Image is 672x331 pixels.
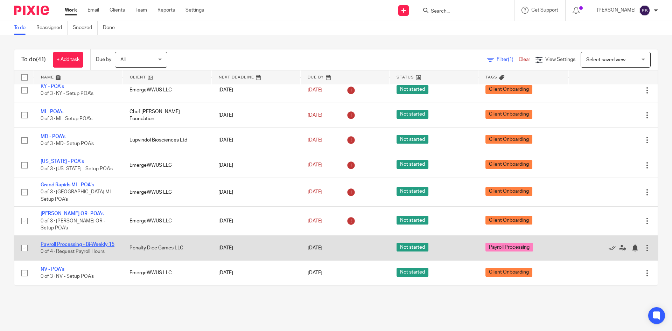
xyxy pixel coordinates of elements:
[120,57,126,62] span: All
[485,135,532,144] span: Client Onboarding
[122,207,211,235] td: EmergeWWUS LLC
[308,271,322,276] span: [DATE]
[430,8,493,15] input: Search
[122,178,211,207] td: EmergeWWUS LLC
[135,7,147,14] a: Team
[308,88,322,92] span: [DATE]
[397,243,428,251] span: Not started
[41,190,113,202] span: 0 of 3 · [GEOGRAPHIC_DATA] MI - Setup POA's
[308,138,322,143] span: [DATE]
[397,85,428,94] span: Not started
[308,246,322,250] span: [DATE]
[211,235,300,260] td: [DATE]
[397,135,428,144] span: Not started
[21,56,46,63] h1: To do
[122,103,211,127] td: Chef [PERSON_NAME] Foundation
[397,187,428,196] span: Not started
[211,178,300,207] td: [DATE]
[597,7,636,14] p: [PERSON_NAME]
[53,52,83,68] a: + Add task
[41,134,65,139] a: MD - POA's
[485,216,532,225] span: Client Onboarding
[122,235,211,260] td: Penalty Dice Games LLC
[397,268,428,277] span: Not started
[397,160,428,169] span: Not started
[211,153,300,178] td: [DATE]
[36,57,46,62] span: (41)
[65,7,77,14] a: Work
[485,268,532,277] span: Client Onboarding
[41,211,104,216] a: [PERSON_NAME] OR- POA's
[609,244,619,251] a: Mark as done
[157,7,175,14] a: Reports
[103,21,120,35] a: Done
[41,242,114,247] a: Payroll Processing - Bi-Weekly 15
[308,190,322,195] span: [DATE]
[41,142,94,146] span: 0 of 3 · MD- Setup POA's
[211,103,300,127] td: [DATE]
[41,166,113,171] span: 0 of 3 · [US_STATE] - Setup POA's
[122,128,211,153] td: Lupvindol Biosciences Ltd
[41,219,105,231] span: 0 of 3 · [PERSON_NAME] OR - Setup POA's
[41,91,93,96] span: 0 of 3 · KY - Setup POA's
[96,56,111,63] p: Due by
[122,78,211,103] td: EmergeWWUS LLC
[531,8,558,13] span: Get Support
[397,216,428,225] span: Not started
[14,21,31,35] a: To do
[308,219,322,223] span: [DATE]
[211,261,300,285] td: [DATE]
[41,267,64,272] a: NV - POA's
[41,182,94,187] a: Grand Rapids MI - POA's
[485,187,532,196] span: Client Onboarding
[308,163,322,168] span: [DATE]
[41,109,63,114] a: MI - POA's
[110,7,125,14] a: Clients
[211,207,300,235] td: [DATE]
[41,84,64,89] a: KY - POA's
[519,57,530,62] a: Clear
[508,57,513,62] span: (1)
[41,116,92,121] span: 0 of 3 · MI - Setup POA's
[308,113,322,118] span: [DATE]
[485,110,532,119] span: Client Onboarding
[397,110,428,119] span: Not started
[545,57,575,62] span: View Settings
[73,21,98,35] a: Snoozed
[485,160,532,169] span: Client Onboarding
[41,159,84,164] a: [US_STATE] - POA's
[211,78,300,103] td: [DATE]
[485,243,533,251] span: Payroll Processing
[14,6,49,15] img: Pixie
[485,75,497,79] span: Tags
[122,153,211,178] td: EmergeWWUS LLC
[639,5,650,16] img: svg%3E
[122,261,211,285] td: EmergeWWUS LLC
[586,57,625,62] span: Select saved view
[211,128,300,153] td: [DATE]
[41,249,105,254] span: 0 of 4 · Request Payroll Hours
[185,7,204,14] a: Settings
[87,7,99,14] a: Email
[497,57,519,62] span: Filter
[36,21,68,35] a: Reassigned
[41,274,94,279] span: 0 of 3 · NV - Setup POA's
[485,85,532,94] span: Client Onboarding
